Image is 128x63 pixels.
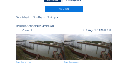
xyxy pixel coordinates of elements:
input: Search by date 󰅀 [16,16,29,19]
div: Camera 1 [16,29,32,32]
a: My C-Site [45,6,83,12]
div: Rinkoniën / Antwerpen Royerssluis [16,24,54,27]
img: image_53502417 [64,34,112,60]
img: image_53502575 [16,34,64,60]
span: Page 1 / 10920 [88,28,106,32]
